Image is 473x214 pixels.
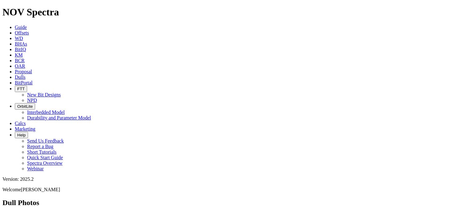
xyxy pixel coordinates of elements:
[15,121,26,126] a: Calcs
[15,47,26,52] a: BitIQ
[2,187,471,192] p: Welcome
[27,110,65,115] a: Interbedded Model
[15,86,27,92] button: FTT
[27,98,37,103] a: NPD
[15,75,26,80] a: Dulls
[17,87,25,91] span: FTT
[17,133,26,137] span: Help
[15,25,27,30] a: Guide
[27,115,91,120] a: Durability and Parameter Model
[15,103,35,110] button: OrbitLite
[27,138,64,143] a: Send Us Feedback
[27,144,53,149] a: Report a Bug
[2,6,471,18] h1: NOV Spectra
[15,80,33,85] a: BitPortal
[27,155,63,160] a: Quick Start Guide
[15,30,29,35] a: Offsets
[27,166,44,171] a: Webinar
[15,126,35,131] a: Marketing
[21,187,60,192] span: [PERSON_NAME]
[15,69,32,74] a: Proposal
[27,160,63,166] a: Spectra Overview
[17,104,33,109] span: OrbitLite
[15,41,27,46] a: BHAs
[27,92,61,97] a: New Bit Designs
[27,149,57,155] a: Short Tutorials
[2,199,471,207] h2: Dull Photos
[15,132,28,138] button: Help
[2,176,471,182] div: Version: 2025.2
[15,58,25,63] a: BCR
[15,52,23,58] a: KM
[15,63,25,69] a: OAR
[15,36,23,41] a: WD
